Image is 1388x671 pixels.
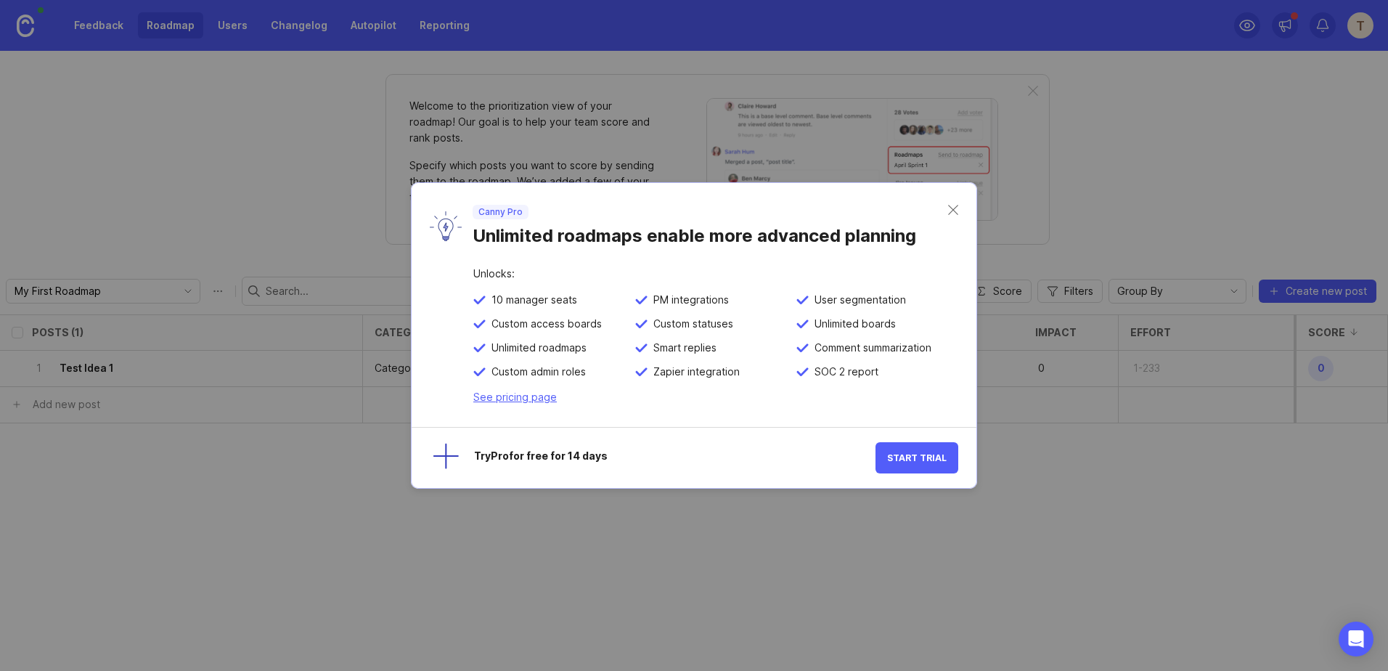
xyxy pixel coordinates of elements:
span: User segmentation [809,293,906,306]
span: Smart replies [648,341,717,354]
span: Custom statuses [648,317,733,330]
span: Unlimited boards [809,317,896,330]
span: Start Trial [887,452,947,463]
span: Unlimited roadmaps [486,341,587,354]
span: Comment summarization [809,341,931,354]
div: Unlimited roadmaps enable more advanced planning [473,219,948,247]
div: Try Pro for free for 14 days [474,451,875,465]
span: PM integrations [648,293,729,306]
span: Custom access boards [486,317,602,330]
div: Unlocks: [473,269,958,293]
div: Open Intercom Messenger [1339,622,1373,656]
p: Canny Pro [478,206,523,218]
img: lyW0TRAiArAAAAAASUVORK5CYII= [430,211,462,241]
a: See pricing page [473,391,557,403]
button: Start Trial [875,442,958,473]
span: 10 manager seats [486,293,577,306]
span: Custom admin roles [486,365,586,378]
span: Zapier integration [648,365,740,378]
span: SOC 2 report [809,365,878,378]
